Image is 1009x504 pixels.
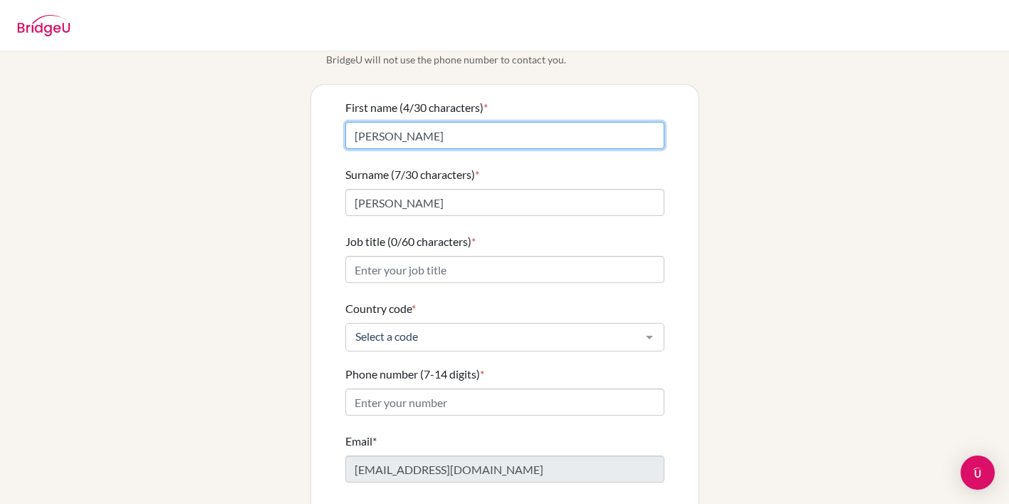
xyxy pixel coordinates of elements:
[345,300,416,317] label: Country code
[17,15,70,36] img: BridgeU logo
[961,456,995,490] div: Open Intercom Messenger
[345,189,664,216] input: Enter your surname
[345,122,664,149] input: Enter your first name
[345,99,488,116] label: First name (4/30 characters)
[345,256,664,283] input: Enter your job title
[345,366,484,383] label: Phone number (7-14 digits)
[345,433,377,450] label: Email*
[345,166,479,183] label: Surname (7/30 characters)
[352,329,635,344] span: Select a code
[345,389,664,416] input: Enter your number
[345,233,476,250] label: Job title (0/60 characters)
